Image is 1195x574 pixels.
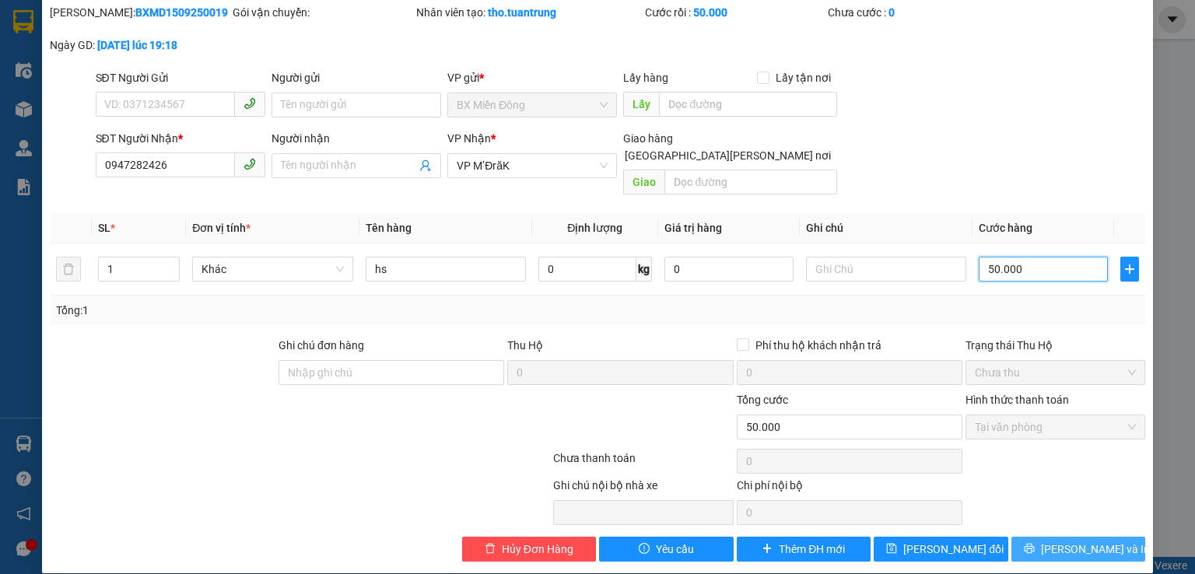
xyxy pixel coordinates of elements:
div: Nhân viên tạo: [416,4,642,21]
span: VP Nhận [447,132,491,145]
span: SL [121,89,142,111]
div: SĐT Người Gửi [96,69,265,86]
button: plus [1120,257,1139,282]
button: printer[PERSON_NAME] và In [1011,537,1146,562]
span: phone [244,97,256,110]
span: Cước hàng [979,222,1032,234]
button: delete [56,257,81,282]
div: Người nhận [272,130,441,147]
span: kg [636,257,652,282]
b: BXMD1509250019 [135,6,228,19]
label: Hình thức thanh toán [965,394,1069,406]
button: exclamation-circleYêu cầu [599,537,734,562]
span: Hủy Đơn Hàng [502,541,573,558]
input: Ghi Chú [806,257,966,282]
span: Tổng cước [737,394,788,406]
div: Ngày GD: [50,37,230,54]
span: delete [485,543,496,555]
span: [PERSON_NAME] và In [1041,541,1150,558]
span: SL [98,222,110,234]
span: Chưa thu [975,361,1136,384]
span: Lấy tận nơi [769,69,837,86]
span: Gửi: [13,15,37,31]
button: plusThêm ĐH mới [737,537,871,562]
span: plus [1121,263,1138,275]
div: Người gửi [272,69,441,86]
div: VP M’ĐrăK [149,13,274,32]
span: VP M’ĐrăK [457,154,608,177]
div: Gói vận chuyển: [233,4,412,21]
b: tho.tuantrung [488,6,556,19]
span: user-add [419,159,432,172]
span: Thêm ĐH mới [779,541,845,558]
input: Dọc đường [659,92,837,117]
span: Đơn vị tính [192,222,251,234]
span: Định lượng [567,222,622,234]
input: Dọc đường [664,170,837,194]
b: 0 [888,6,895,19]
span: plus [762,543,773,555]
span: phone [244,158,256,170]
input: VD: Bàn, Ghế [366,257,526,282]
span: Lấy hàng [623,72,668,84]
span: Yêu cầu [656,541,694,558]
span: Khác [202,257,343,281]
span: Tên hàng [366,222,412,234]
span: Thu Hộ [507,339,543,352]
div: 30.000 [12,63,140,82]
span: [GEOGRAPHIC_DATA][PERSON_NAME] nơi [619,147,837,164]
span: Lấy [623,92,659,117]
input: Ghi chú đơn hàng [279,360,504,385]
div: SĐT Người Nhận [96,130,265,147]
span: Giao [623,170,664,194]
div: Tổng: 1 [56,302,462,319]
label: Ghi chú đơn hàng [279,339,364,352]
th: Ghi chú [800,213,972,243]
div: [PERSON_NAME]: [50,4,230,21]
button: save[PERSON_NAME] đổi [874,537,1008,562]
span: Giao hàng [623,132,673,145]
div: Trạng thái Thu Hộ [965,337,1145,354]
span: Tại văn phòng [975,415,1136,439]
div: 0947282426 [149,32,274,54]
div: Chưa cước : [828,4,1008,21]
span: Phí thu hộ khách nhận trả [749,337,888,354]
div: Ghi chú nội bộ nhà xe [553,477,733,500]
span: save [886,543,897,555]
div: BX Miền Đông [13,13,138,51]
button: deleteHủy Đơn Hàng [462,537,597,562]
b: 50.000 [693,6,727,19]
span: Giá trị hàng [664,222,722,234]
div: VP gửi [447,69,617,86]
span: Nhận: [149,15,186,31]
div: Cước rồi : [645,4,825,21]
div: Chưa thanh toán [552,450,734,477]
div: Chi phí nội bộ [737,477,962,500]
span: [PERSON_NAME] đổi [903,541,1004,558]
span: exclamation-circle [639,543,650,555]
span: CR : [12,65,36,81]
div: Tên hàng: hs ( : 1 ) [13,91,274,110]
span: printer [1024,543,1035,555]
b: [DATE] lúc 19:18 [97,39,177,51]
span: BX Miền Đông [457,93,608,117]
